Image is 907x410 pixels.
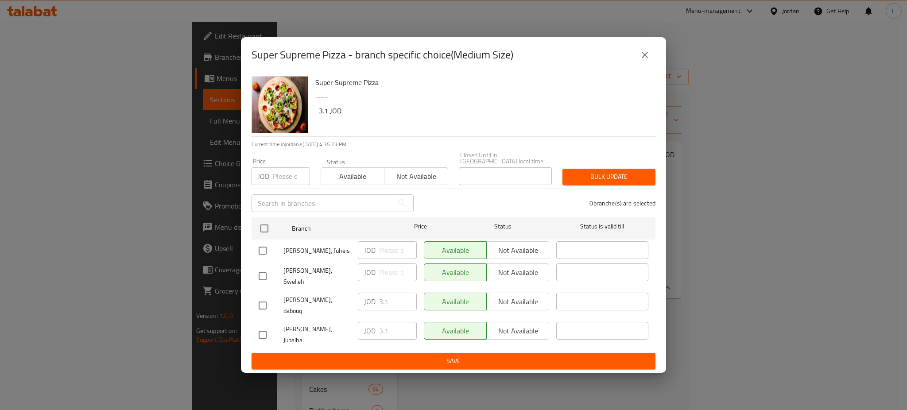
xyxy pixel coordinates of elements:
span: Status [457,221,549,232]
input: Search in branches [252,194,393,212]
button: Bulk update [562,169,655,185]
p: 0 branche(s) are selected [589,199,655,208]
span: Available [325,170,381,183]
button: Not available [384,167,448,185]
span: Save [259,356,648,367]
p: JOD [364,245,376,255]
input: Please enter price [379,293,417,310]
span: [PERSON_NAME], dabouq [283,294,351,317]
p: JOD [364,267,376,278]
p: ----- [315,91,648,102]
input: Please enter price [379,322,417,340]
span: [PERSON_NAME], fuheis [283,245,351,256]
span: Branch [292,223,384,234]
p: JOD [364,296,376,307]
img: Super Supreme Pizza [252,76,308,133]
button: Save [252,353,655,369]
p: JOD [364,325,376,336]
h6: Super Supreme Pizza [315,76,648,89]
input: Please enter price [379,241,417,259]
span: Bulk update [570,171,648,182]
input: Please enter price [273,167,310,185]
input: Please enter price [379,263,417,281]
h6: 3.1 JOD [319,104,648,117]
span: Status is valid till [556,221,648,232]
span: [PERSON_NAME], Jubaiha [283,324,351,346]
p: JOD [258,171,269,182]
span: [PERSON_NAME], Swelieh [283,265,351,287]
span: Not available [388,170,444,183]
button: close [634,44,655,66]
button: Available [321,167,384,185]
span: Price [391,221,450,232]
p: Current time in Jordan is [DATE] 4:35:23 PM [252,140,655,148]
h2: Super Supreme Pizza - branch specific choice(Medium Size) [252,48,513,62]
